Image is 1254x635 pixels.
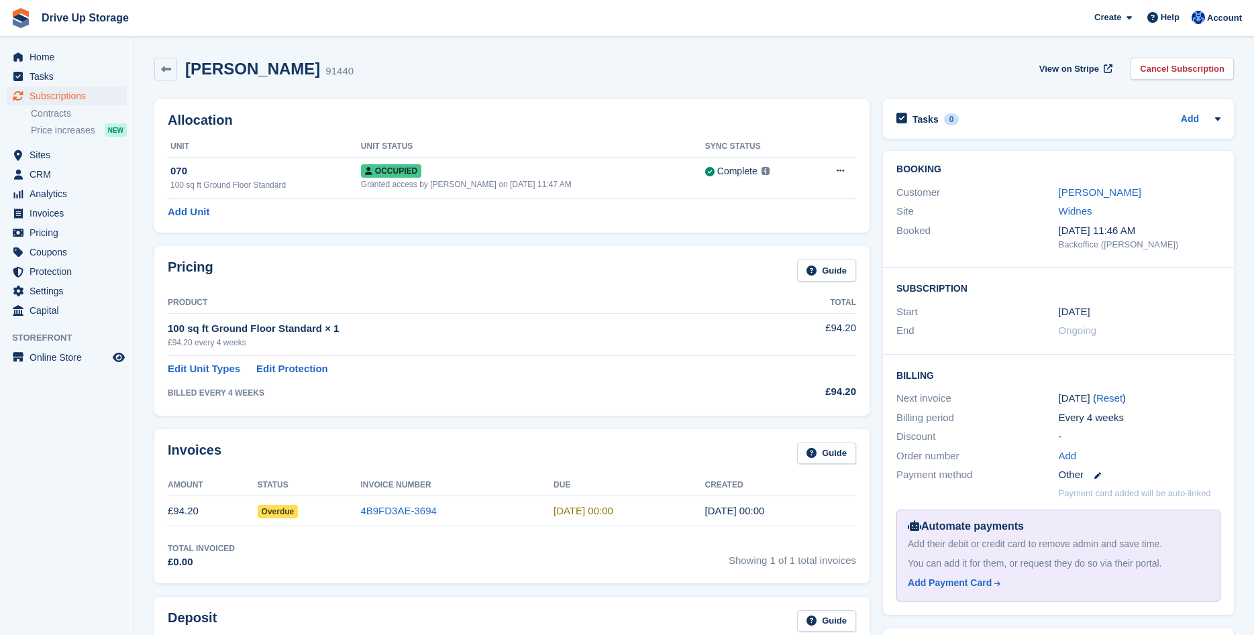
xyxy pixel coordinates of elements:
[7,301,127,320] a: menu
[797,443,856,465] a: Guide
[30,165,110,184] span: CRM
[1059,391,1220,406] div: [DATE] ( )
[30,301,110,320] span: Capital
[896,281,1220,294] h2: Subscription
[1181,112,1199,127] a: Add
[168,259,213,282] h2: Pricing
[7,165,127,184] a: menu
[896,449,1058,464] div: Order number
[912,113,939,125] h2: Tasks
[111,349,127,365] a: Preview store
[896,185,1058,200] div: Customer
[762,167,770,175] img: icon-info-grey-7440780725fd019a000dd9b08b2336e03edf1995a4989e88bcd33f0948082b44.svg
[1161,11,1180,24] span: Help
[1131,58,1234,80] a: Cancel Subscription
[31,107,127,120] a: Contracts
[30,243,110,262] span: Coupons
[168,292,751,314] th: Product
[1192,11,1205,24] img: Widnes Team
[7,48,127,66] a: menu
[170,179,361,191] div: 100 sq ft Ground Floor Standard
[360,475,554,496] th: Invoice Number
[1059,325,1097,336] span: Ongoing
[1034,58,1115,80] a: View on Stripe
[1039,62,1099,76] span: View on Stripe
[36,7,134,29] a: Drive Up Storage
[7,204,127,223] a: menu
[256,361,328,377] a: Edit Protection
[908,576,1204,590] a: Add Payment Card
[896,204,1058,219] div: Site
[1059,186,1141,198] a: [PERSON_NAME]
[944,113,959,125] div: 0
[7,67,127,86] a: menu
[797,259,856,282] a: Guide
[105,123,127,137] div: NEW
[908,576,992,590] div: Add Payment Card
[168,555,235,570] div: £0.00
[30,348,110,367] span: Online Store
[168,542,235,555] div: Total Invoiced
[168,496,258,526] td: £94.20
[30,204,110,223] span: Invoices
[896,391,1058,406] div: Next invoice
[11,8,31,28] img: stora-icon-8386f47178a22dfd0bd8f6a31ec36ba5ce8667c1dd55bd0f319d3a0aa187defe.svg
[896,429,1058,445] div: Discount
[168,136,361,158] th: Unit
[168,610,217,632] h2: Deposit
[30,262,110,281] span: Protection
[258,475,361,496] th: Status
[1059,429,1220,445] div: -
[325,64,354,79] div: 91440
[896,223,1058,251] div: Booked
[1059,410,1220,426] div: Every 4 weeks
[896,164,1220,175] h2: Booking
[168,387,751,399] div: BILLED EVERY 4 WEEKS
[896,323,1058,339] div: End
[896,410,1058,426] div: Billing period
[751,292,856,314] th: Total
[168,443,221,465] h2: Invoices
[7,146,127,164] a: menu
[30,67,110,86] span: Tasks
[12,331,134,345] span: Storefront
[1059,487,1211,500] p: Payment card added will be auto-linked
[1207,11,1242,25] span: Account
[7,223,127,242] a: menu
[7,282,127,300] a: menu
[7,184,127,203] a: menu
[717,164,757,178] div: Complete
[30,86,110,105] span: Subscriptions
[705,136,811,158] th: Sync Status
[797,610,856,632] a: Guide
[30,146,110,164] span: Sites
[30,48,110,66] span: Home
[896,368,1220,382] h2: Billing
[361,164,421,178] span: Occupied
[554,475,705,496] th: Due
[258,505,299,518] span: Overdue
[168,113,856,128] h2: Allocation
[1059,449,1077,464] a: Add
[168,321,751,337] div: 100 sq ft Ground Floor Standard × 1
[1094,11,1121,24] span: Create
[1059,304,1090,320] time: 2025-08-02 23:00:00 UTC
[361,136,705,158] th: Unit Status
[30,184,110,203] span: Analytics
[1059,238,1220,251] div: Backoffice ([PERSON_NAME])
[751,384,856,400] div: £94.20
[729,542,856,570] span: Showing 1 of 1 total invoices
[31,123,127,137] a: Price increases NEW
[168,475,258,496] th: Amount
[1059,467,1220,483] div: Other
[908,557,1209,571] div: You can add it for them, or request they do so via their portal.
[896,467,1058,483] div: Payment method
[1059,223,1220,239] div: [DATE] 11:46 AM
[908,537,1209,551] div: Add their debit or credit card to remove admin and save time.
[554,505,613,516] time: 2025-08-03 23:00:00 UTC
[7,86,127,105] a: menu
[30,282,110,300] span: Settings
[7,262,127,281] a: menu
[361,178,705,190] div: Granted access by [PERSON_NAME] on [DATE] 11:47 AM
[896,304,1058,320] div: Start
